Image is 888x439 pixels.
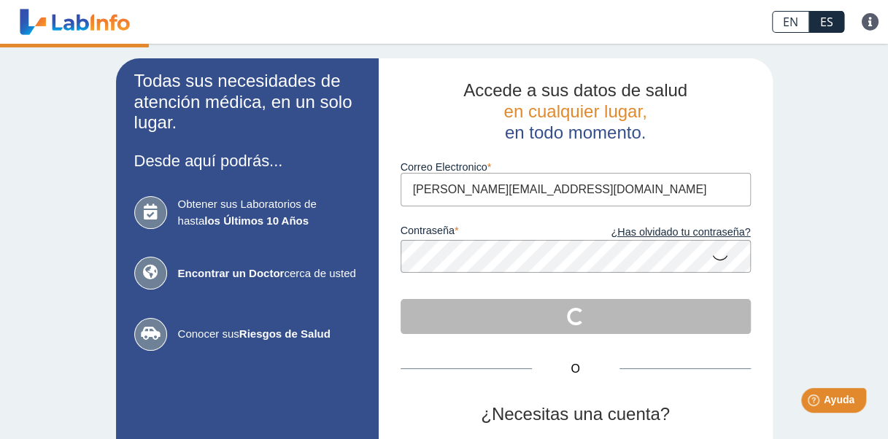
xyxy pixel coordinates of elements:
span: cerca de usted [178,265,360,282]
label: Correo Electronico [401,161,751,173]
iframe: Help widget launcher [758,382,872,423]
h3: Desde aquí podrás... [134,152,360,170]
b: los Últimos 10 Años [204,214,309,227]
a: ¿Has olvidado tu contraseña? [576,225,751,241]
span: Obtener sus Laboratorios de hasta [178,196,360,229]
a: ES [809,11,844,33]
h2: ¿Necesitas una cuenta? [401,404,751,425]
label: contraseña [401,225,576,241]
b: Encontrar un Doctor [178,267,285,279]
span: Accede a sus datos de salud [463,80,687,100]
b: Riesgos de Salud [239,327,331,340]
span: en cualquier lugar, [503,101,646,121]
span: Conocer sus [178,326,360,343]
span: en todo momento. [505,123,646,142]
a: EN [772,11,809,33]
span: O [532,360,619,378]
h2: Todas sus necesidades de atención médica, en un solo lugar. [134,71,360,133]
